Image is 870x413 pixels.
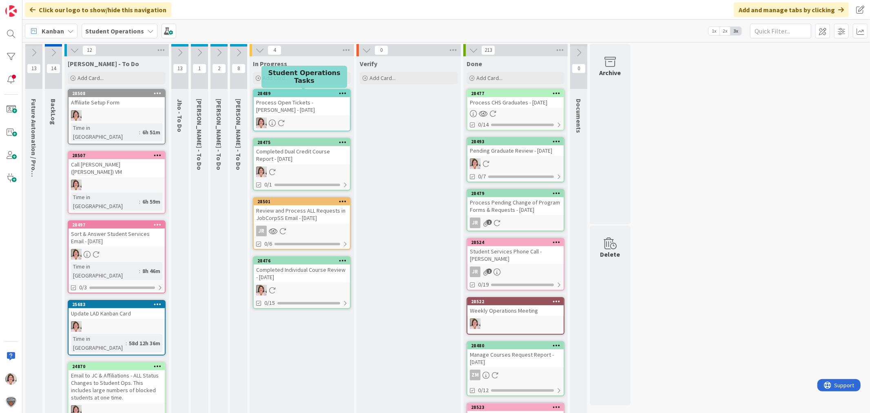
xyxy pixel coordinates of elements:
[176,99,184,132] span: Jho - To Do
[467,89,565,131] a: 28477Process CHS Graduates - [DATE]0/14
[71,262,139,280] div: Time in [GEOGRAPHIC_DATA]
[25,2,171,17] div: Click our logo to show/hide this navigation
[467,298,564,316] div: 28522Weekly Operations Meeting
[256,167,267,177] img: EW
[69,110,165,121] div: EW
[139,197,140,206] span: :
[140,266,162,275] div: 8h 46m
[467,137,565,182] a: 28493Pending Graduate Review - [DATE]EW0/7
[254,97,350,115] div: Process Open Tickets - [PERSON_NAME] - [DATE]
[254,167,350,177] div: EW
[254,257,350,264] div: 28476
[72,302,165,307] div: 25683
[68,89,166,144] a: 28508Affiliate Setup FormEWTime in [GEOGRAPHIC_DATA]:6h 51m
[254,226,350,236] div: JR
[254,198,350,223] div: 28501Review and Process ALL Requests in JobCorpSS Email - [DATE]
[257,140,350,145] div: 28475
[195,99,204,170] span: Zaida - To Do
[471,404,564,410] div: 28523
[235,99,243,170] span: Amanda - To Do
[69,363,165,403] div: 24870Email to JC & Affiliations - ALL Status Changes to Student Ops. This includes large numbers ...
[173,64,187,73] span: 13
[470,370,480,380] div: ZM
[470,158,480,169] img: EW
[69,370,165,403] div: Email to JC & Affiliations - ALL Status Changes to Student Ops. This includes large numbers of bl...
[467,342,564,367] div: 28480Manage Courses Request Report - [DATE]
[5,373,17,385] img: EW
[470,218,480,228] div: JR
[467,190,564,197] div: 28479
[69,221,165,229] div: 28497
[193,64,206,73] span: 1
[68,151,166,214] a: 28507Call [PERSON_NAME] ([PERSON_NAME]) VMEWTime in [GEOGRAPHIC_DATA]:6h 59m
[264,240,272,248] span: 0/6
[467,318,564,329] div: EW
[69,180,165,190] div: EW
[5,396,17,408] img: avatar
[72,91,165,96] div: 28508
[72,153,165,158] div: 28507
[471,299,564,304] div: 28522
[476,74,503,82] span: Add Card...
[487,269,492,274] span: 1
[257,258,350,264] div: 28476
[467,370,564,380] div: ZM
[467,145,564,156] div: Pending Graduate Review - [DATE]
[139,266,140,275] span: :
[256,285,267,295] img: EW
[478,172,486,181] span: 0/7
[708,27,719,35] span: 1x
[215,99,223,170] span: Eric - To Do
[71,321,82,332] img: EW
[467,238,565,291] a: 28524Student Services Phone Call - [PERSON_NAME]JR0/19
[467,60,482,68] span: Done
[257,199,350,204] div: 28501
[69,363,165,370] div: 24870
[42,26,64,36] span: Kanban
[140,197,162,206] div: 6h 59m
[467,239,564,264] div: 28524Student Services Phone Call - [PERSON_NAME]
[253,256,351,309] a: 28476Completed Individual Course Review - [DATE]EW0/15
[139,128,140,137] span: :
[254,118,350,128] div: EW
[467,246,564,264] div: Student Services Phone Call - [PERSON_NAME]
[467,342,564,349] div: 28480
[212,64,226,73] span: 2
[268,45,281,55] span: 4
[254,257,350,282] div: 28476Completed Individual Course Review - [DATE]
[467,158,564,169] div: EW
[69,152,165,177] div: 28507Call [PERSON_NAME] ([PERSON_NAME]) VM
[69,97,165,108] div: Affiliate Setup Form
[69,249,165,260] div: EW
[127,339,162,348] div: 58d 12h 36m
[265,69,344,84] h5: Student Operations Tasks
[481,45,495,55] span: 213
[254,139,350,164] div: 28475Completed Dual Credit Course Report - [DATE]
[69,90,165,108] div: 28508Affiliate Setup Form
[253,60,287,68] span: In Progress
[46,64,60,73] span: 14
[5,5,17,17] img: Visit kanbanzone.com
[256,226,267,236] div: JR
[49,99,58,125] span: BackLog
[471,343,564,349] div: 28480
[68,300,166,355] a: 25683Update LAD Kanban CardEWTime in [GEOGRAPHIC_DATA]:58d 12h 36m
[467,404,564,411] div: 28523
[69,321,165,332] div: EW
[467,349,564,367] div: Manage Courses Request Report - [DATE]
[264,180,272,189] span: 0/1
[126,339,127,348] span: :
[71,334,126,352] div: Time in [GEOGRAPHIC_DATA]
[750,24,811,38] input: Quick Filter...
[470,318,480,329] img: EW
[478,120,489,129] span: 0/14
[254,205,350,223] div: Review and Process ALL Requests in JobCorpSS Email - [DATE]
[467,218,564,228] div: JR
[471,191,564,196] div: 28479
[600,249,620,259] div: Delete
[254,198,350,205] div: 28501
[719,27,731,35] span: 2x
[257,91,350,96] div: 28489
[256,118,267,128] img: EW
[77,74,104,82] span: Add Card...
